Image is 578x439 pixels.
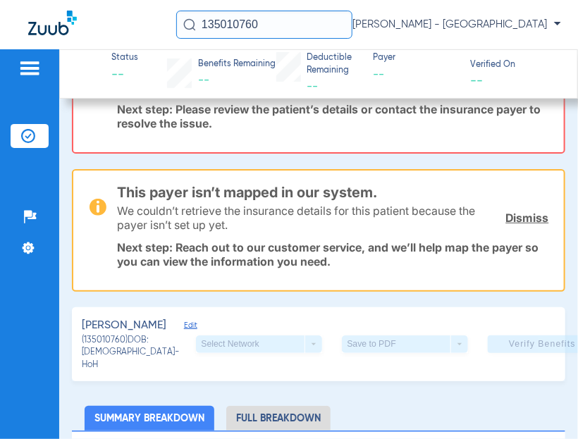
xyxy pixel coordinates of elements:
[508,371,578,439] iframe: Chat Widget
[82,335,196,372] span: (135010760) DOB: [DEMOGRAPHIC_DATA] - HoH
[506,211,549,225] a: Dismiss
[307,81,319,92] span: --
[374,52,458,65] span: Payer
[307,52,361,77] span: Deductible Remaining
[82,317,166,335] span: [PERSON_NAME]
[117,102,548,130] p: Next step: Please review the patient’s details or contact the insurance payer to resolve the issue.
[117,204,496,232] p: We couldn’t retrieve the insurance details for this patient because the payer isn’t set up yet.
[90,199,106,216] img: warning-icon
[176,11,352,39] input: Search for patients
[117,240,548,268] p: Next step: Reach out to our customer service, and we’ll help map the payer so you can view the in...
[183,18,196,31] img: Search Icon
[184,321,197,334] span: Edit
[111,52,138,65] span: Status
[85,406,214,431] li: Summary Breakdown
[198,58,276,71] span: Benefits Remaining
[117,185,548,199] h3: This payer isn’t mapped in our system.
[226,406,331,431] li: Full Breakdown
[18,60,41,77] img: hamburger-icon
[374,66,458,84] span: --
[198,75,209,86] span: --
[28,11,77,35] img: Zuub Logo
[352,18,561,32] span: [PERSON_NAME] - [GEOGRAPHIC_DATA]
[470,73,483,87] span: --
[111,66,138,84] span: --
[470,59,555,72] span: Verified On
